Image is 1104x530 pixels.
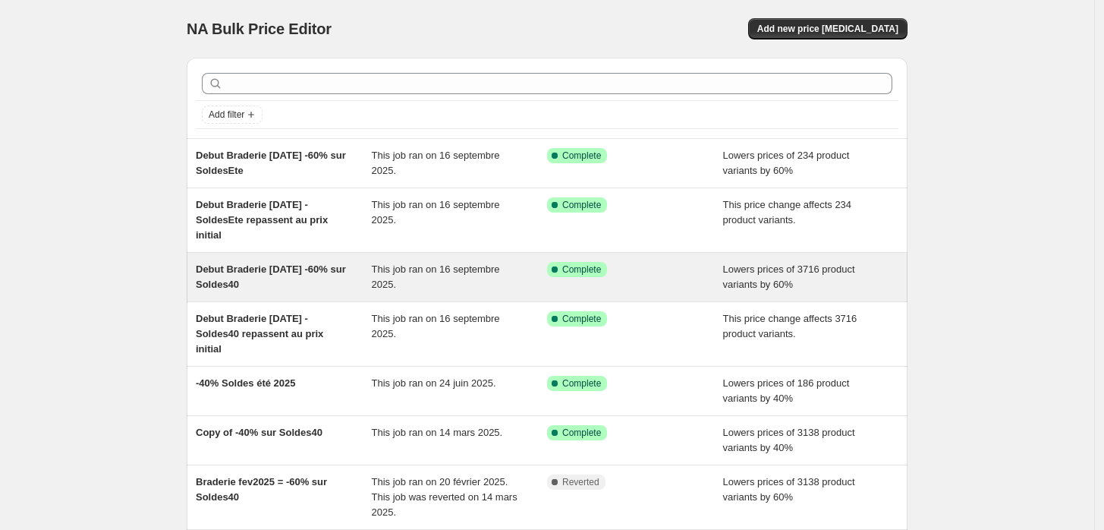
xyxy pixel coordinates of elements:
span: This job ran on 20 février 2025. This job was reverted on 14 mars 2025. [372,476,517,518]
span: This job ran on 14 mars 2025. [372,427,503,438]
span: Add new price [MEDICAL_DATA] [757,23,898,35]
span: Debut Braderie [DATE] - SoldesEte repassent au prix initial [196,199,328,241]
span: This job ran on 16 septembre 2025. [372,313,500,339]
span: -40% Soldes été 2025 [196,377,296,389]
span: Lowers prices of 3138 product variants by 60% [723,476,855,503]
span: Complete [562,427,601,439]
span: NA Bulk Price Editor [187,21,332,37]
span: Lowers prices of 3138 product variants by 40% [723,427,855,453]
span: This job ran on 16 septembre 2025. [372,199,500,226]
span: Copy of -40% sur Soldes40 [196,427,322,438]
span: Complete [562,377,601,390]
span: Debut Braderie [DATE] -60% sur Soldes40 [196,263,346,290]
span: This price change affects 234 product variants. [723,199,852,226]
span: Complete [562,313,601,325]
span: Braderie fev2025 = -60% sur Soldes40 [196,476,327,503]
span: Lowers prices of 186 product variants by 40% [723,377,850,404]
span: This job ran on 16 septembre 2025. [372,263,500,290]
span: Complete [562,263,601,276]
span: Complete [562,199,601,211]
span: Add filter [209,109,244,121]
span: Lowers prices of 3716 product variants by 60% [723,263,855,290]
span: Debut Braderie [DATE] -60% sur SoldesEte [196,150,346,176]
span: Complete [562,150,601,162]
span: Lowers prices of 234 product variants by 60% [723,150,850,176]
button: Add new price [MEDICAL_DATA] [748,18,907,39]
span: Debut Braderie [DATE] - Soldes40 repassent au prix initial [196,313,323,355]
span: This job ran on 24 juin 2025. [372,377,496,389]
span: This job ran on 16 septembre 2025. [372,150,500,176]
button: Add filter [202,106,263,124]
span: Reverted [562,476,599,488]
span: This price change affects 3716 product variants. [723,313,857,339]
